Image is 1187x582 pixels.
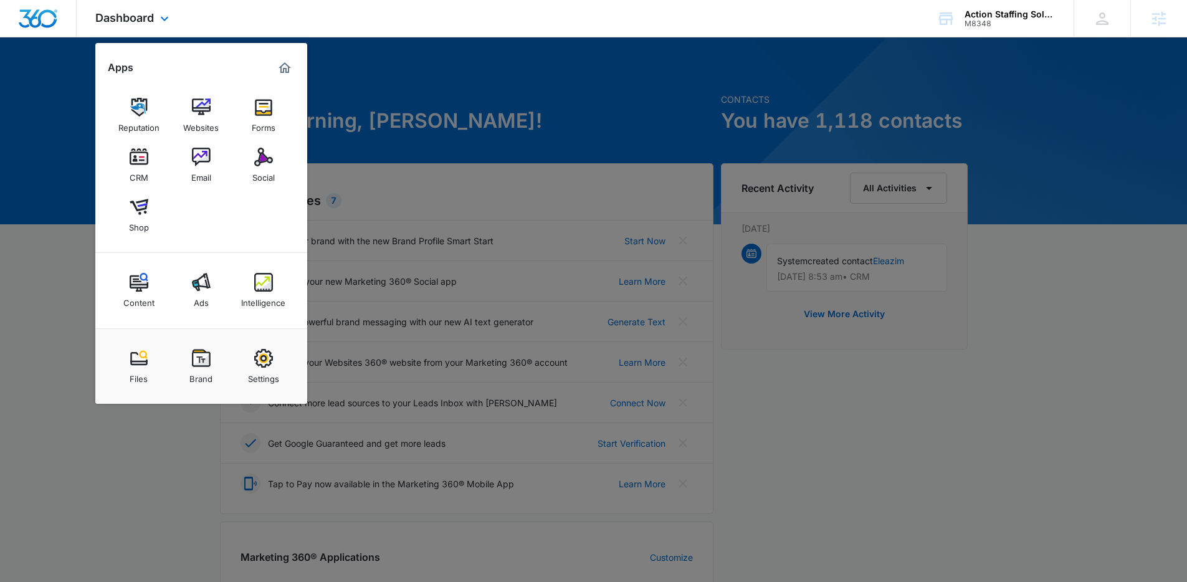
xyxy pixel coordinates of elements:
div: CRM [130,166,148,183]
a: Marketing 360® Dashboard [275,58,295,78]
a: Files [115,343,163,390]
a: Settings [240,343,287,390]
a: Email [178,141,225,189]
div: account name [965,9,1056,19]
div: Intelligence [241,292,285,308]
a: Content [115,267,163,314]
a: Shop [115,191,163,239]
div: Reputation [118,117,160,133]
div: Brand [189,368,212,384]
a: Ads [178,267,225,314]
div: account id [965,19,1056,28]
div: Content [123,292,155,308]
div: Ads [194,292,209,308]
div: Settings [248,368,279,384]
a: Social [240,141,287,189]
div: Email [191,166,211,183]
a: Websites [178,92,225,139]
a: Intelligence [240,267,287,314]
span: Dashboard [95,11,154,24]
div: Forms [252,117,275,133]
a: Reputation [115,92,163,139]
div: Files [130,368,148,384]
div: Websites [183,117,219,133]
div: Social [252,166,275,183]
a: Forms [240,92,287,139]
h2: Apps [108,62,133,74]
a: Brand [178,343,225,390]
div: Shop [129,216,149,232]
a: CRM [115,141,163,189]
